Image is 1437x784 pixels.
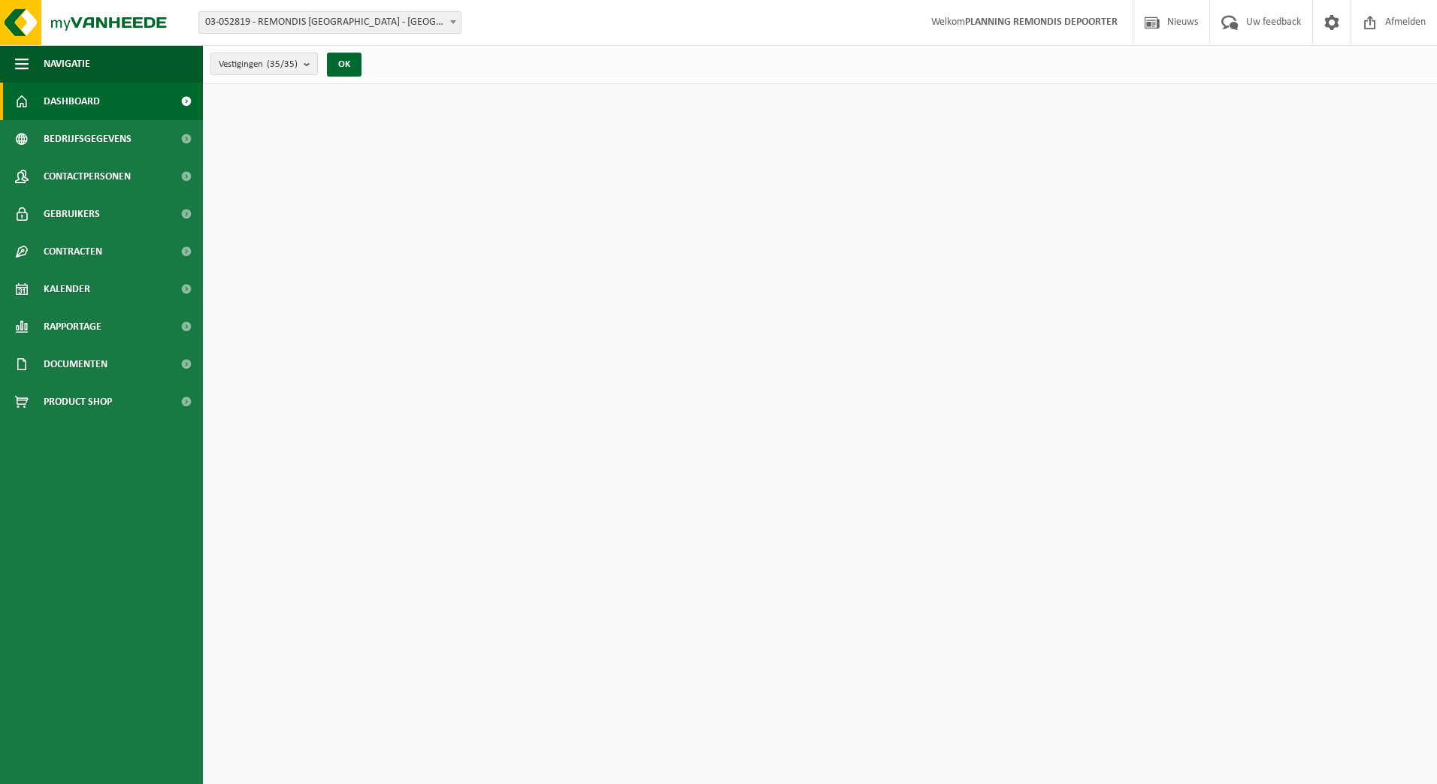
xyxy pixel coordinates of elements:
span: Product Shop [44,383,112,421]
span: Contracten [44,233,102,270]
span: Contactpersonen [44,158,131,195]
span: 03-052819 - REMONDIS WEST-VLAANDEREN - OOSTENDE [199,12,461,33]
span: 03-052819 - REMONDIS WEST-VLAANDEREN - OOSTENDE [198,11,461,34]
span: Kalender [44,270,90,308]
span: Dashboard [44,83,100,120]
button: OK [327,53,362,77]
span: Navigatie [44,45,90,83]
count: (35/35) [267,59,298,69]
strong: PLANNING REMONDIS DEPOORTER [965,17,1118,28]
span: Gebruikers [44,195,100,233]
span: Bedrijfsgegevens [44,120,132,158]
span: Documenten [44,345,107,383]
span: Vestigingen [219,53,298,76]
span: Rapportage [44,308,101,345]
button: Vestigingen(35/35) [210,53,318,75]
